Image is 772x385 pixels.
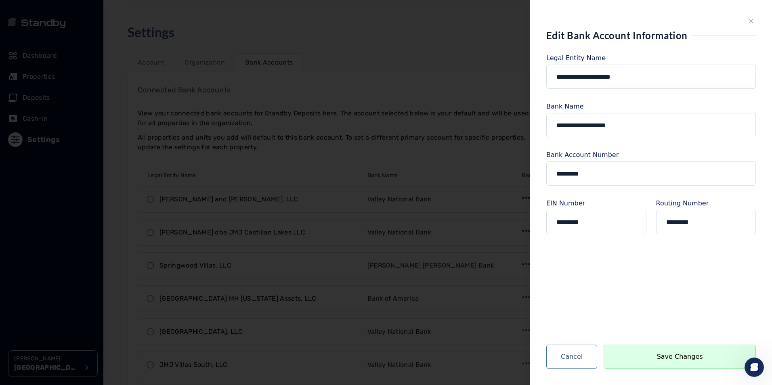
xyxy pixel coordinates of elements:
[546,65,756,89] input: name
[546,161,756,186] input: number
[656,210,756,234] input: routingNumber
[546,210,646,234] input: ein
[546,113,756,137] input: bank
[604,345,756,369] button: Save Changes
[546,152,756,158] label: Bank Account Number
[546,200,646,207] label: EIN Number
[746,16,756,26] button: close sidebar
[745,358,764,377] iframe: Intercom live chat
[546,345,597,369] button: Cancel
[546,29,688,41] span: Edit Bank Account Information
[656,200,756,207] label: Routing Number
[546,103,756,110] label: Bank Name
[546,55,756,61] label: Legal Entity Name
